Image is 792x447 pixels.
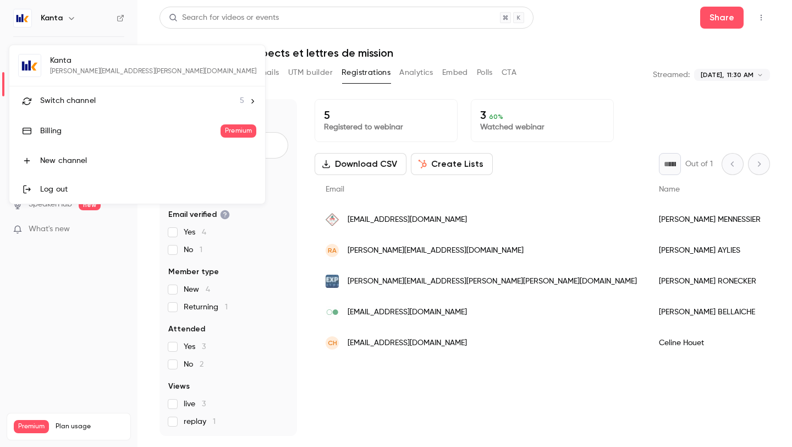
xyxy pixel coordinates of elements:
div: Billing [40,126,221,137]
span: 5 [240,95,244,107]
div: New channel [40,155,256,166]
span: Premium [221,124,256,138]
span: Switch channel [40,95,96,107]
div: Log out [40,184,256,195]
